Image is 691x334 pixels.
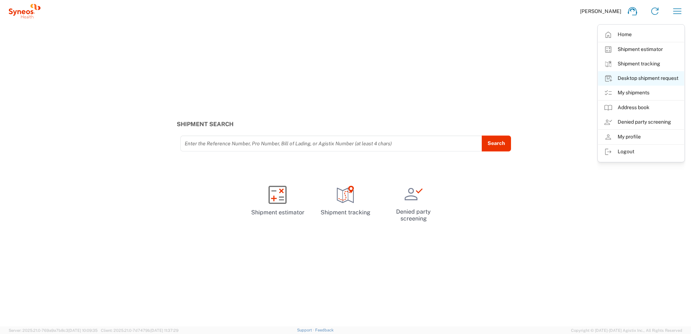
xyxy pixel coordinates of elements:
[315,328,334,332] a: Feedback
[598,115,684,129] a: Denied party screening
[598,145,684,159] a: Logout
[68,328,98,333] span: [DATE] 10:09:35
[482,136,511,151] button: Search
[598,100,684,115] a: Address book
[314,179,377,223] a: Shipment tracking
[598,42,684,57] a: Shipment estimator
[598,130,684,144] a: My profile
[382,179,445,228] a: Denied party screening
[246,179,309,223] a: Shipment estimator
[9,328,98,333] span: Server: 2025.21.0-769a9a7b8c3
[297,328,315,332] a: Support
[150,328,179,333] span: [DATE] 11:37:29
[580,8,621,14] span: [PERSON_NAME]
[571,327,682,334] span: Copyright © [DATE]-[DATE] Agistix Inc., All Rights Reserved
[598,71,684,86] a: Desktop shipment request
[598,86,684,100] a: My shipments
[598,57,684,71] a: Shipment tracking
[177,121,515,128] h3: Shipment Search
[101,328,179,333] span: Client: 2025.21.0-7d7479b
[598,27,684,42] a: Home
